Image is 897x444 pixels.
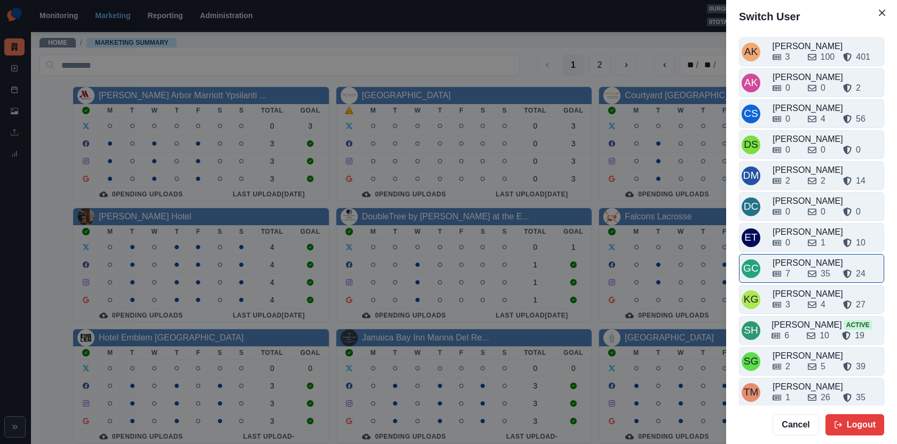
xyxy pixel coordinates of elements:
[743,256,759,281] div: Gizelle Carlos
[773,164,882,177] div: [PERSON_NAME]
[744,287,759,312] div: Katrina Gallardo
[785,236,790,249] div: 0
[825,414,884,435] button: Logout
[773,102,882,115] div: [PERSON_NAME]
[744,318,758,343] div: Sara Haas
[821,82,825,94] div: 0
[773,414,819,435] button: Cancel
[773,133,882,146] div: [PERSON_NAME]
[821,205,825,218] div: 0
[744,70,758,96] div: Alicia Kalogeropoulos
[744,194,759,219] div: David Colangelo
[821,360,825,373] div: 5
[874,4,891,21] button: Close
[773,257,882,269] div: [PERSON_NAME]
[821,144,825,156] div: 0
[785,391,790,404] div: 1
[773,380,882,393] div: [PERSON_NAME]
[856,360,865,373] div: 39
[785,51,790,64] div: 3
[785,267,790,280] div: 7
[821,113,825,125] div: 4
[744,39,758,65] div: Alex Kalogeropoulos
[785,82,790,94] div: 0
[844,320,872,330] span: Active
[785,360,790,373] div: 2
[856,391,865,404] div: 35
[821,236,825,249] div: 1
[821,391,830,404] div: 26
[773,226,882,239] div: [PERSON_NAME]
[856,205,861,218] div: 0
[773,71,882,84] div: [PERSON_NAME]
[744,348,759,374] div: Sarah Gleason
[820,329,829,342] div: 10
[744,379,759,405] div: Tony Manalo
[856,236,865,249] div: 10
[743,163,759,188] div: Darwin Manalo
[773,195,882,208] div: [PERSON_NAME]
[773,350,882,362] div: [PERSON_NAME]
[856,267,865,280] div: 24
[856,113,865,125] div: 56
[785,298,790,311] div: 3
[784,329,789,342] div: 6
[856,298,865,311] div: 27
[856,82,861,94] div: 2
[856,144,861,156] div: 0
[821,298,825,311] div: 4
[773,40,882,53] div: [PERSON_NAME]
[785,205,790,218] div: 0
[855,329,864,342] div: 19
[856,175,865,187] div: 14
[821,175,825,187] div: 2
[821,267,830,280] div: 35
[856,51,870,64] div: 401
[785,113,790,125] div: 0
[785,175,790,187] div: 2
[744,101,758,126] div: Crizalyn Servida
[821,51,835,64] div: 100
[744,225,758,250] div: Emily Tanedo
[744,132,758,157] div: Dakota Saunders
[785,144,790,156] div: 0
[773,288,882,300] div: [PERSON_NAME]
[772,319,882,331] div: [PERSON_NAME]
